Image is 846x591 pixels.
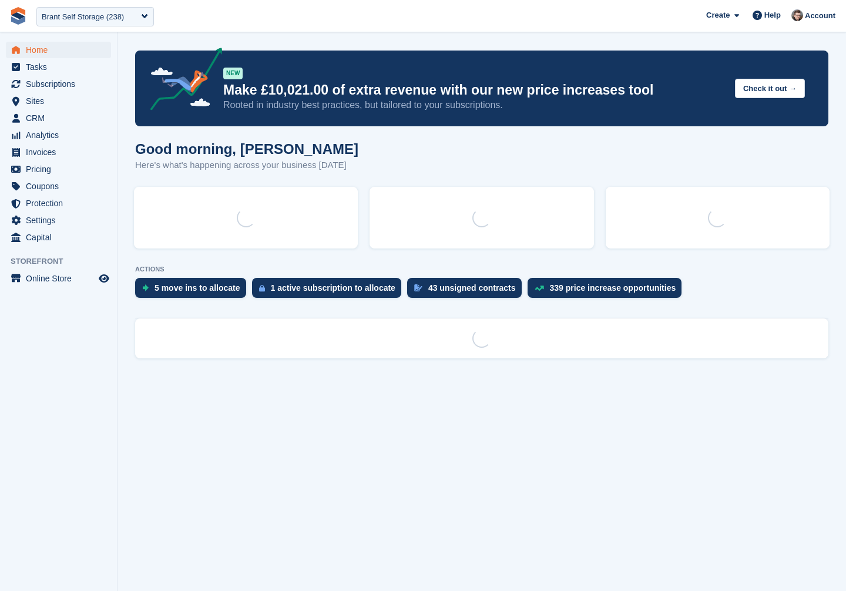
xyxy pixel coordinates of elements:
[414,284,422,291] img: contract_signature_icon-13c848040528278c33f63329250d36e43548de30e8caae1d1a13099fd9432cc5.svg
[26,212,96,229] span: Settings
[6,144,111,160] a: menu
[26,42,96,58] span: Home
[26,76,96,92] span: Subscriptions
[135,141,358,157] h1: Good morning, [PERSON_NAME]
[26,161,96,177] span: Pricing
[26,127,96,143] span: Analytics
[259,284,265,292] img: active_subscription_to_allocate_icon-d502201f5373d7db506a760aba3b589e785aa758c864c3986d89f69b8ff3...
[223,68,243,79] div: NEW
[271,283,395,293] div: 1 active subscription to allocate
[135,159,358,172] p: Here's what's happening across your business [DATE]
[6,127,111,143] a: menu
[6,42,111,58] a: menu
[135,278,252,304] a: 5 move ins to allocate
[535,286,544,291] img: price_increase_opportunities-93ffe204e8149a01c8c9dc8f82e8f89637d9d84a8eef4429ea346261dce0b2c0.svg
[223,82,726,99] p: Make £10,021.00 of extra revenue with our new price increases tool
[6,161,111,177] a: menu
[6,270,111,287] a: menu
[42,11,124,23] div: Brant Self Storage (238)
[26,229,96,246] span: Capital
[11,256,117,267] span: Storefront
[155,283,240,293] div: 5 move ins to allocate
[6,195,111,211] a: menu
[26,144,96,160] span: Invoices
[9,7,27,25] img: stora-icon-8386f47178a22dfd0bd8f6a31ec36ba5ce8667c1dd55bd0f319d3a0aa187defe.svg
[6,76,111,92] a: menu
[26,93,96,109] span: Sites
[140,48,223,115] img: price-adjustments-announcement-icon-8257ccfd72463d97f412b2fc003d46551f7dbcb40ab6d574587a9cd5c0d94...
[6,110,111,126] a: menu
[805,10,835,22] span: Account
[135,266,828,273] p: ACTIONS
[26,59,96,75] span: Tasks
[26,195,96,211] span: Protection
[791,9,803,21] img: Steven Hylands
[6,59,111,75] a: menu
[223,99,726,112] p: Rooted in industry best practices, but tailored to your subscriptions.
[428,283,516,293] div: 43 unsigned contracts
[6,93,111,109] a: menu
[764,9,781,21] span: Help
[407,278,528,304] a: 43 unsigned contracts
[6,212,111,229] a: menu
[26,178,96,194] span: Coupons
[6,178,111,194] a: menu
[142,284,149,291] img: move_ins_to_allocate_icon-fdf77a2bb77ea45bf5b3d319d69a93e2d87916cf1d5bf7949dd705db3b84f3ca.svg
[252,278,407,304] a: 1 active subscription to allocate
[550,283,676,293] div: 339 price increase opportunities
[26,110,96,126] span: CRM
[735,79,805,98] button: Check it out →
[528,278,688,304] a: 339 price increase opportunities
[97,271,111,286] a: Preview store
[706,9,730,21] span: Create
[6,229,111,246] a: menu
[26,270,96,287] span: Online Store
